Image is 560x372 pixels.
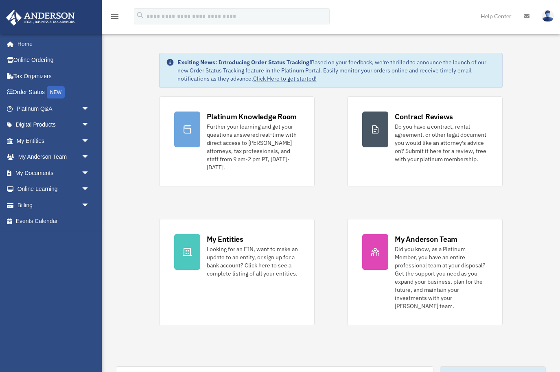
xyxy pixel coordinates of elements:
a: Platinum Knowledge Room Further your learning and get your questions answered real-time with dire... [159,96,315,186]
a: Home [6,36,98,52]
a: My Anderson Team Did you know, as a Platinum Member, you have an entire professional team at your... [347,219,503,325]
a: My Entities Looking for an EIN, want to make an update to an entity, or sign up for a bank accoun... [159,219,315,325]
span: arrow_drop_down [81,133,98,149]
a: Online Learningarrow_drop_down [6,181,102,197]
a: Online Ordering [6,52,102,68]
a: Platinum Q&Aarrow_drop_down [6,101,102,117]
div: Did you know, as a Platinum Member, you have an entire professional team at your disposal? Get th... [395,245,488,310]
a: Order StatusNEW [6,84,102,101]
a: Tax Organizers [6,68,102,84]
span: arrow_drop_down [81,181,98,198]
div: Contract Reviews [395,112,453,122]
span: arrow_drop_down [81,101,98,117]
i: search [136,11,145,20]
div: My Anderson Team [395,234,457,244]
a: My Documentsarrow_drop_down [6,165,102,181]
a: Billingarrow_drop_down [6,197,102,213]
a: Contract Reviews Do you have a contract, rental agreement, or other legal document you would like... [347,96,503,186]
span: arrow_drop_down [81,197,98,214]
div: Based on your feedback, we're thrilled to announce the launch of our new Order Status Tracking fe... [177,58,496,83]
img: Anderson Advisors Platinum Portal [4,10,77,26]
a: Events Calendar [6,213,102,230]
div: Looking for an EIN, want to make an update to an entity, or sign up for a bank account? Click her... [207,245,300,278]
span: arrow_drop_down [81,149,98,166]
img: User Pic [542,10,554,22]
div: Further your learning and get your questions answered real-time with direct access to [PERSON_NAM... [207,123,300,171]
div: Platinum Knowledge Room [207,112,297,122]
a: My Anderson Teamarrow_drop_down [6,149,102,165]
span: arrow_drop_down [81,165,98,182]
a: menu [110,14,120,21]
a: Digital Productsarrow_drop_down [6,117,102,133]
span: arrow_drop_down [81,117,98,133]
strong: Exciting News: Introducing Order Status Tracking! [177,59,311,66]
a: My Entitiesarrow_drop_down [6,133,102,149]
div: NEW [47,86,65,98]
div: Do you have a contract, rental agreement, or other legal document you would like an attorney's ad... [395,123,488,163]
a: Click Here to get started! [253,75,317,82]
i: menu [110,11,120,21]
div: My Entities [207,234,243,244]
